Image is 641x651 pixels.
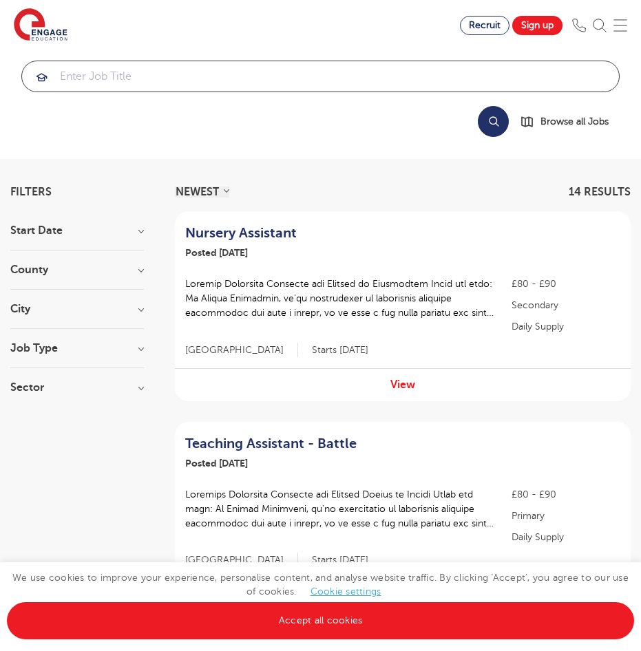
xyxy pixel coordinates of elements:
[22,61,619,92] input: Submit
[569,186,631,198] span: 14 RESULTS
[10,343,144,354] h3: Job Type
[512,16,563,35] a: Sign up
[512,319,620,334] p: Daily Supply
[185,247,248,258] span: Posted [DATE]
[512,277,620,291] p: £80 - £90
[10,303,144,314] h3: City
[185,436,490,452] a: Teaching Assistant - Battle
[540,114,609,129] span: Browse all Jobs
[593,19,607,32] img: Search
[520,114,620,129] a: Browse all Jobs
[390,378,415,391] a: View
[512,487,620,502] p: £80 - £90
[14,8,67,43] img: Engage Education
[469,20,501,30] span: Recruit
[613,19,627,32] img: Mobile Menu
[512,509,620,523] p: Primary
[185,487,498,531] p: Loremips Dolorsita Consecte adi Elitsed Doeius te Incidi Utlab etd magn: Al Enimad Minimveni, qu’...
[512,298,620,312] p: Secondary
[7,573,634,626] span: We use cookies to improve your experience, personalise content, and analyse website traffic. By c...
[7,602,634,639] a: Accept all cookies
[572,19,586,32] img: Phone
[10,186,52,198] span: Filters
[478,106,509,137] button: Search
[185,225,490,242] a: Nursery Assistant
[185,277,498,320] p: Loremip Dolorsita Consecte adi Elitsed do Eiusmodtem Incid utl etdo: Ma Aliqua Enimadmin, ve’qu n...
[10,264,144,275] h3: County
[10,225,144,236] h3: Start Date
[185,458,248,469] span: Posted [DATE]
[21,61,620,92] div: Submit
[10,382,144,393] h3: Sector
[311,586,381,597] a: Cookie settings
[460,16,509,35] a: Recruit
[512,530,620,544] p: Daily Supply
